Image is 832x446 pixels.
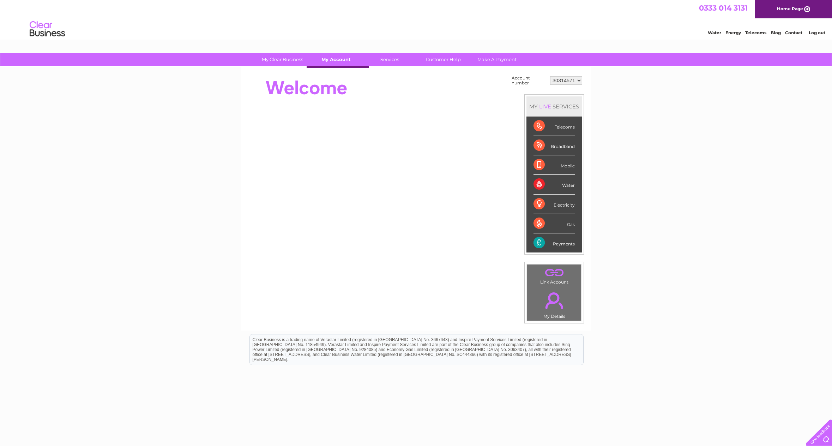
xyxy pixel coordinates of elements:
[250,4,583,34] div: Clear Business is a trading name of Verastar Limited (registered in [GEOGRAPHIC_DATA] No. 3667643...
[527,264,581,286] td: Link Account
[307,53,365,66] a: My Account
[361,53,419,66] a: Services
[745,30,766,35] a: Telecoms
[510,74,548,87] td: Account number
[533,117,575,136] div: Telecoms
[468,53,526,66] a: Make A Payment
[310,67,368,81] a: Bills and Payments
[771,30,781,35] a: Blog
[29,18,65,40] img: logo.png
[725,30,741,35] a: Energy
[533,175,575,194] div: Water
[533,155,575,175] div: Mobile
[533,136,575,155] div: Broadband
[785,30,802,35] a: Contact
[699,4,748,12] a: 0333 014 3131
[533,233,575,252] div: Payments
[527,286,581,321] td: My Details
[529,266,579,279] a: .
[809,30,825,35] a: Log out
[253,53,312,66] a: My Clear Business
[533,195,575,214] div: Electricity
[529,288,579,313] a: .
[414,53,472,66] a: Customer Help
[526,96,582,117] div: MY SERVICES
[708,30,721,35] a: Water
[533,214,575,233] div: Gas
[538,103,553,110] div: LIVE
